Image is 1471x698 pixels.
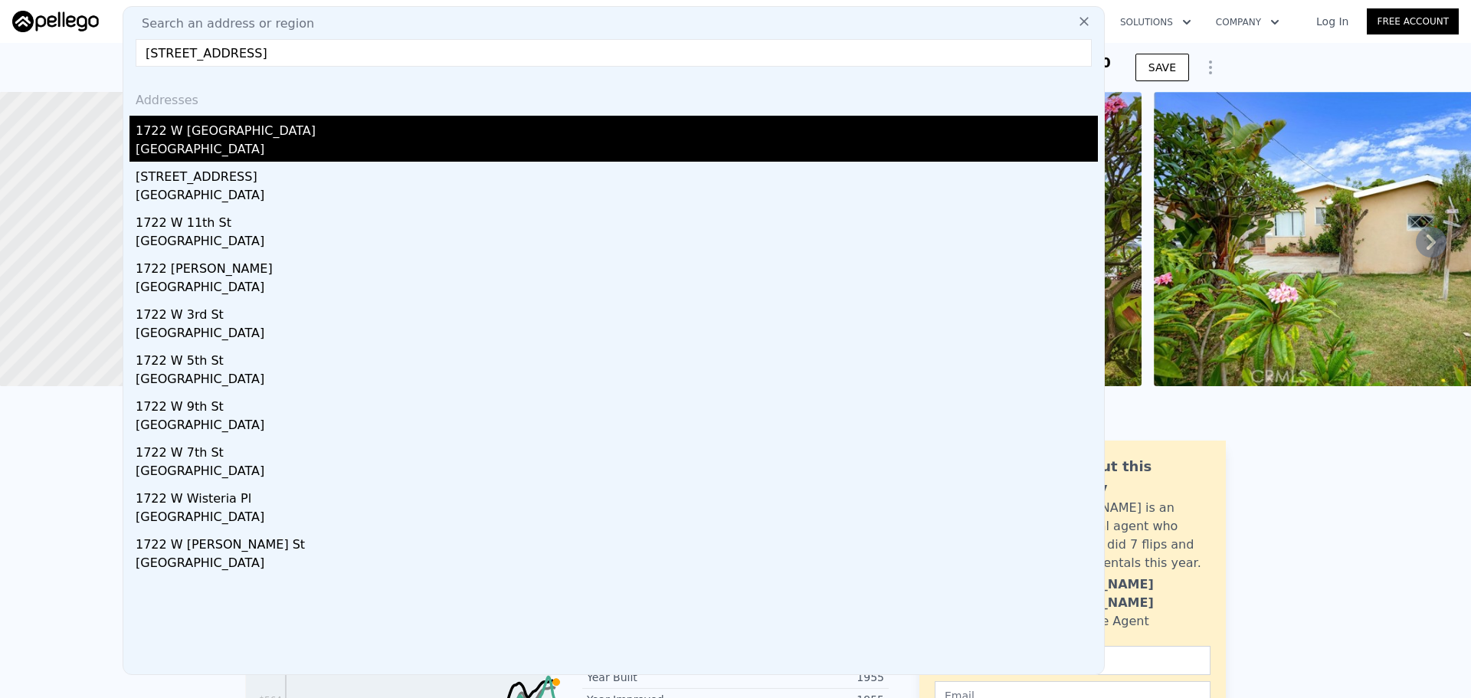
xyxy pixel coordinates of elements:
[136,370,1098,392] div: [GEOGRAPHIC_DATA]
[1040,456,1211,499] div: Ask about this property
[258,665,282,676] tspan: $655
[136,462,1098,483] div: [GEOGRAPHIC_DATA]
[136,324,1098,346] div: [GEOGRAPHIC_DATA]
[1298,14,1367,29] a: Log In
[1135,54,1189,81] button: SAVE
[129,79,1098,116] div: Addresses
[136,416,1098,437] div: [GEOGRAPHIC_DATA]
[136,483,1098,508] div: 1722 W Wisteria Pl
[136,116,1098,140] div: 1722 W [GEOGRAPHIC_DATA]
[136,140,1098,162] div: [GEOGRAPHIC_DATA]
[1108,8,1204,36] button: Solutions
[136,508,1098,529] div: [GEOGRAPHIC_DATA]
[136,162,1098,186] div: [STREET_ADDRESS]
[1040,575,1211,612] div: [PERSON_NAME] [PERSON_NAME]
[136,186,1098,208] div: [GEOGRAPHIC_DATA]
[136,529,1098,554] div: 1722 W [PERSON_NAME] St
[136,39,1092,67] input: Enter an address, city, region, neighborhood or zip code
[1204,8,1292,36] button: Company
[1367,8,1459,34] a: Free Account
[136,278,1098,300] div: [GEOGRAPHIC_DATA]
[12,11,99,32] img: Pellego
[136,208,1098,232] div: 1722 W 11th St
[136,392,1098,416] div: 1722 W 9th St
[136,346,1098,370] div: 1722 W 5th St
[587,670,735,685] div: Year Built
[1040,499,1211,572] div: [PERSON_NAME] is an active local agent who personally did 7 flips and bought 3 rentals this year.
[136,554,1098,575] div: [GEOGRAPHIC_DATA]
[1195,52,1226,83] button: Show Options
[136,437,1098,462] div: 1722 W 7th St
[136,300,1098,324] div: 1722 W 3rd St
[136,254,1098,278] div: 1722 [PERSON_NAME]
[129,15,314,33] span: Search an address or region
[136,232,1098,254] div: [GEOGRAPHIC_DATA]
[735,670,884,685] div: 1955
